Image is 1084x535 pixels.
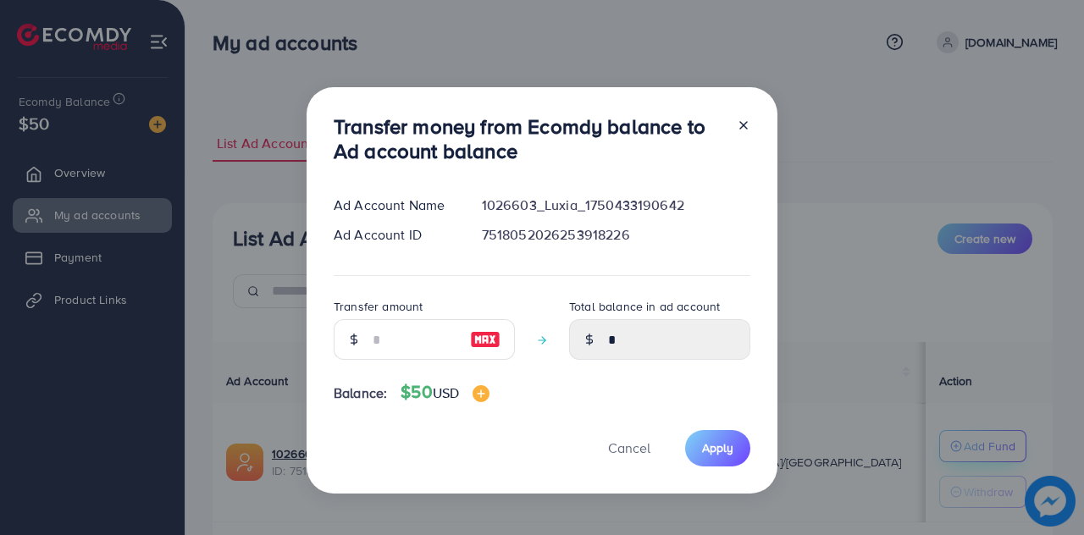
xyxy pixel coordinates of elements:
span: Apply [702,439,733,456]
span: Cancel [608,438,650,457]
h3: Transfer money from Ecomdy balance to Ad account balance [334,114,723,163]
label: Transfer amount [334,298,423,315]
h4: $50 [401,382,489,403]
img: image [470,329,501,350]
span: USD [433,383,459,402]
button: Cancel [587,430,672,466]
span: Balance: [334,383,387,403]
img: image [473,385,489,402]
div: 7518052026253918226 [468,225,764,245]
div: 1026603_Luxia_1750433190642 [468,196,764,215]
div: Ad Account Name [320,196,468,215]
div: Ad Account ID [320,225,468,245]
button: Apply [685,430,750,466]
label: Total balance in ad account [569,298,720,315]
